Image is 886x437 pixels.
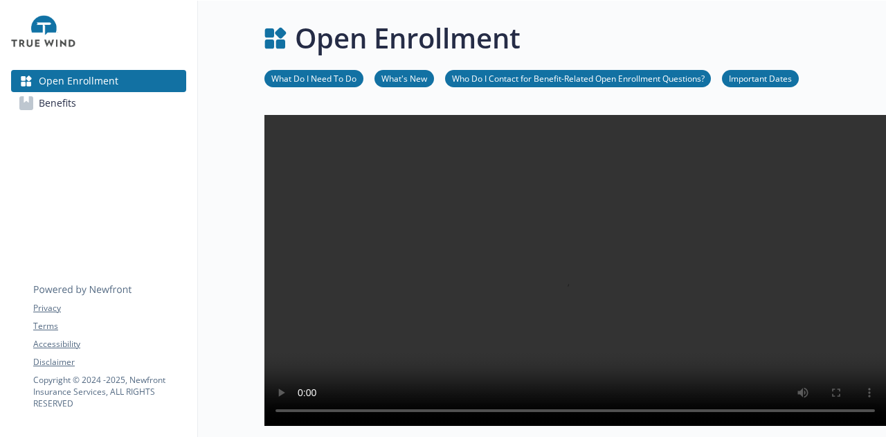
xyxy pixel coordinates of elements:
a: What's New [374,71,434,84]
a: Important Dates [722,71,799,84]
a: Accessibility [33,338,186,350]
a: Privacy [33,302,186,314]
a: Disclaimer [33,356,186,368]
span: Benefits [39,92,76,114]
a: What Do I Need To Do [264,71,363,84]
a: Open Enrollment [11,70,186,92]
a: Benefits [11,92,186,114]
p: Copyright © 2024 - 2025 , Newfront Insurance Services, ALL RIGHTS RESERVED [33,374,186,409]
h1: Open Enrollment [295,17,521,59]
span: Open Enrollment [39,70,118,92]
a: Terms [33,320,186,332]
a: Who Do I Contact for Benefit-Related Open Enrollment Questions? [445,71,711,84]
